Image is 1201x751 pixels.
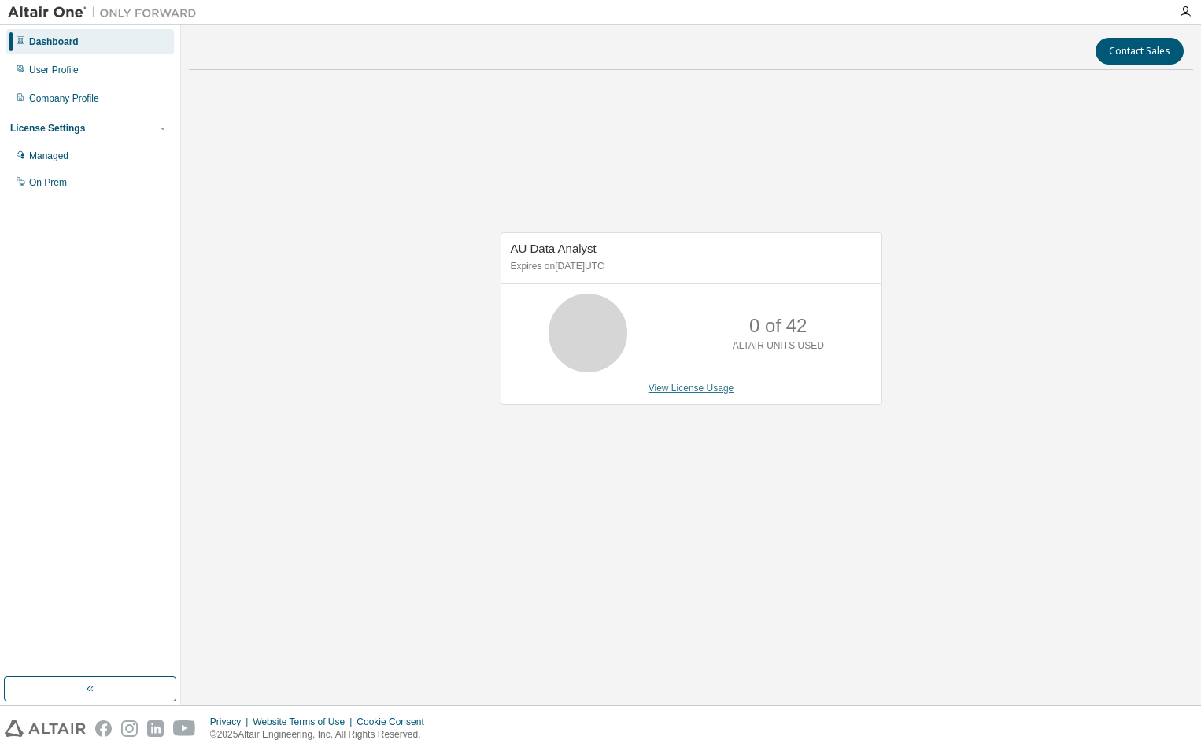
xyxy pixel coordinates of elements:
a: View License Usage [649,383,734,394]
div: On Prem [29,176,67,189]
img: altair_logo.svg [5,720,86,737]
div: Website Terms of Use [253,716,357,728]
p: © 2025 Altair Engineering, Inc. All Rights Reserved. [210,728,434,742]
span: AU Data Analyst [511,242,597,255]
p: Expires on [DATE] UTC [511,260,868,273]
p: ALTAIR UNITS USED [733,339,824,353]
img: facebook.svg [95,720,112,737]
div: Privacy [210,716,253,728]
div: Managed [29,150,68,162]
div: Company Profile [29,92,99,105]
div: User Profile [29,64,79,76]
button: Contact Sales [1096,38,1184,65]
img: youtube.svg [173,720,196,737]
div: Cookie Consent [357,716,433,728]
img: instagram.svg [121,720,138,737]
p: 0 of 42 [749,313,807,339]
div: License Settings [10,122,85,135]
img: Altair One [8,5,205,20]
div: Dashboard [29,35,79,48]
img: linkedin.svg [147,720,164,737]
